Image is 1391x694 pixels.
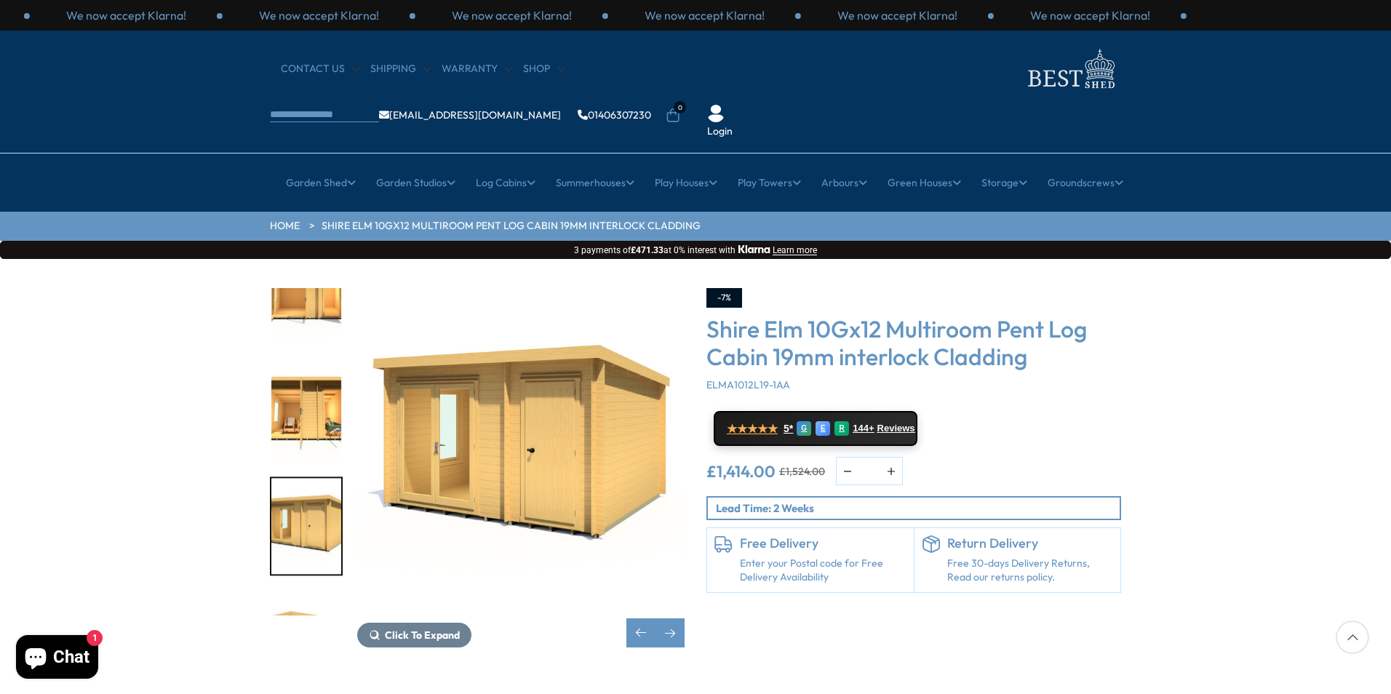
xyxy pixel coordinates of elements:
[837,7,957,23] p: We now accept Klarna!
[707,124,733,139] a: Login
[626,618,655,647] div: Previous slide
[523,62,565,76] a: Shop
[816,421,830,436] div: E
[578,110,651,120] a: 01406307230
[415,7,608,23] div: 3 / 3
[556,164,634,201] a: Summerhouses
[376,164,455,201] a: Garden Studios
[706,463,776,479] ins: £1,414.00
[740,535,906,551] h6: Free Delivery
[12,635,103,682] inbox-online-store-chat: Shopify online store chat
[1019,45,1121,92] img: logo
[655,618,685,647] div: Next slide
[452,7,572,23] p: We now accept Klarna!
[834,421,849,436] div: R
[645,7,765,23] p: We now accept Klarna!
[608,7,801,23] div: 1 / 3
[714,411,917,446] a: ★★★★★ 5* G E R 144+ Reviews
[271,592,341,689] img: Elm2990x359010x1219mm-060_04c2658e-aa11-4930-ac10-e909e04801c9_200x200.jpg
[716,500,1120,516] p: Lead Time: 2 Weeks
[727,422,778,436] span: ★★★★★
[738,164,801,201] a: Play Towers
[379,110,561,120] a: [EMAIL_ADDRESS][DOMAIN_NAME]
[223,7,415,23] div: 2 / 3
[706,378,790,391] span: ELMA1012L19-1AA
[286,164,356,201] a: Garden Shed
[270,249,343,348] div: 6 / 10
[357,623,471,647] button: Click To Expand
[888,164,961,201] a: Green Houses
[271,364,341,460] img: Elm2990x359010x1219mm000lifestyleclose_09aa4082-8ba1-47dd-8025-21ce15da991c_200x200.jpg
[947,557,1114,585] p: Free 30-days Delivery Returns, Read our returns policy.
[779,466,825,476] del: £1,524.00
[947,535,1114,551] h6: Return Delivery
[1030,7,1150,23] p: We now accept Klarna!
[476,164,535,201] a: Log Cabins
[801,7,994,23] div: 2 / 3
[271,478,341,575] img: Elm2990x359010x1219mm-030_77dc9a91-a040-4134-b560-724a10857131_200x200.jpg
[259,7,379,23] p: We now accept Klarna!
[706,315,1121,371] h3: Shire Elm 10Gx12 Multiroom Pent Log Cabin 19mm interlock Cladding
[706,288,742,308] div: -7%
[666,108,680,123] a: 0
[357,288,685,615] img: Shire Elm 10Gx12 Multiroom Pent Log Cabin 19mm interlock Cladding - Best Shed
[821,164,867,201] a: Arbours
[30,7,223,23] div: 1 / 3
[877,423,915,434] span: Reviews
[797,421,811,436] div: G
[270,362,343,462] div: 7 / 10
[357,288,685,647] div: 8 / 10
[66,7,186,23] p: We now accept Klarna!
[740,557,906,585] a: Enter your Postal code for Free Delivery Availability
[707,105,725,122] img: User Icon
[655,164,717,201] a: Play Houses
[270,219,300,234] a: HOME
[1048,164,1123,201] a: Groundscrews
[385,629,460,642] span: Click To Expand
[674,101,686,113] span: 0
[994,7,1187,23] div: 3 / 3
[270,476,343,576] div: 8 / 10
[442,62,512,76] a: Warranty
[370,62,431,76] a: Shipping
[271,250,341,347] img: Elm2990x359010x1219mm000open_eb13a98c-880d-4a7e-82a2-69a095c7549a_200x200.jpg
[853,423,874,434] span: 144+
[281,62,359,76] a: CONTACT US
[322,219,701,234] a: Shire Elm 10Gx12 Multiroom Pent Log Cabin 19mm interlock Cladding
[981,164,1027,201] a: Storage
[270,591,343,690] div: 9 / 10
